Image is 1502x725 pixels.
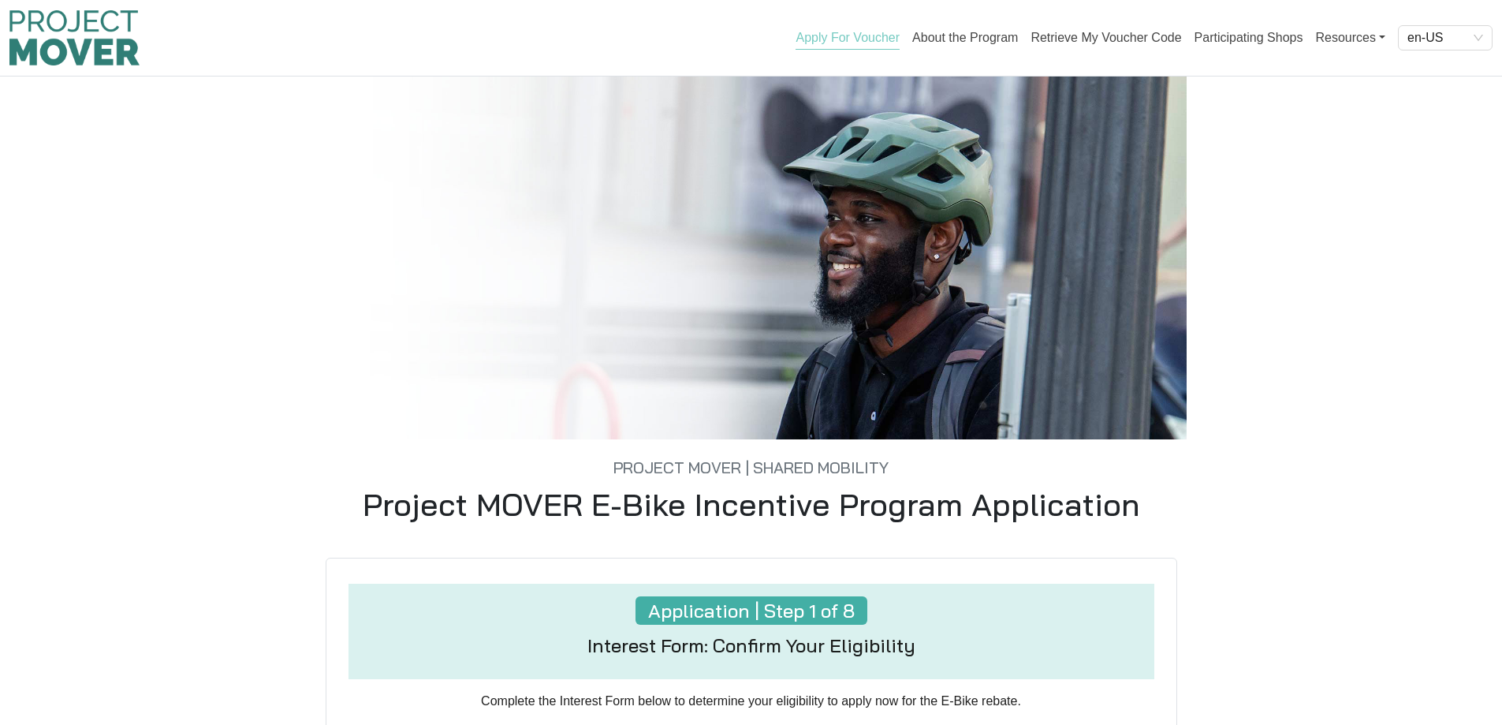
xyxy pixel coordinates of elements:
[1315,22,1385,54] a: Resources
[9,10,140,65] img: Program logo
[587,634,915,657] h4: Interest Form: Confirm Your Eligibility
[635,596,867,626] h4: Application | Step 1 of 8
[250,439,1253,477] h5: Project MOVER | Shared Mobility
[1195,31,1303,44] a: Participating Shops
[796,31,900,50] a: Apply For Voucher
[348,692,1154,711] p: Complete the Interest Form below to determine your eligibility to apply now for the E-Bike rebate.
[250,485,1253,523] h1: Project MOVER E-Bike Incentive Program Application
[250,77,1253,439] img: Consumer0.jpg
[912,31,1018,44] a: About the Program
[1407,26,1483,50] span: en-US
[1031,31,1181,44] a: Retrieve My Voucher Code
